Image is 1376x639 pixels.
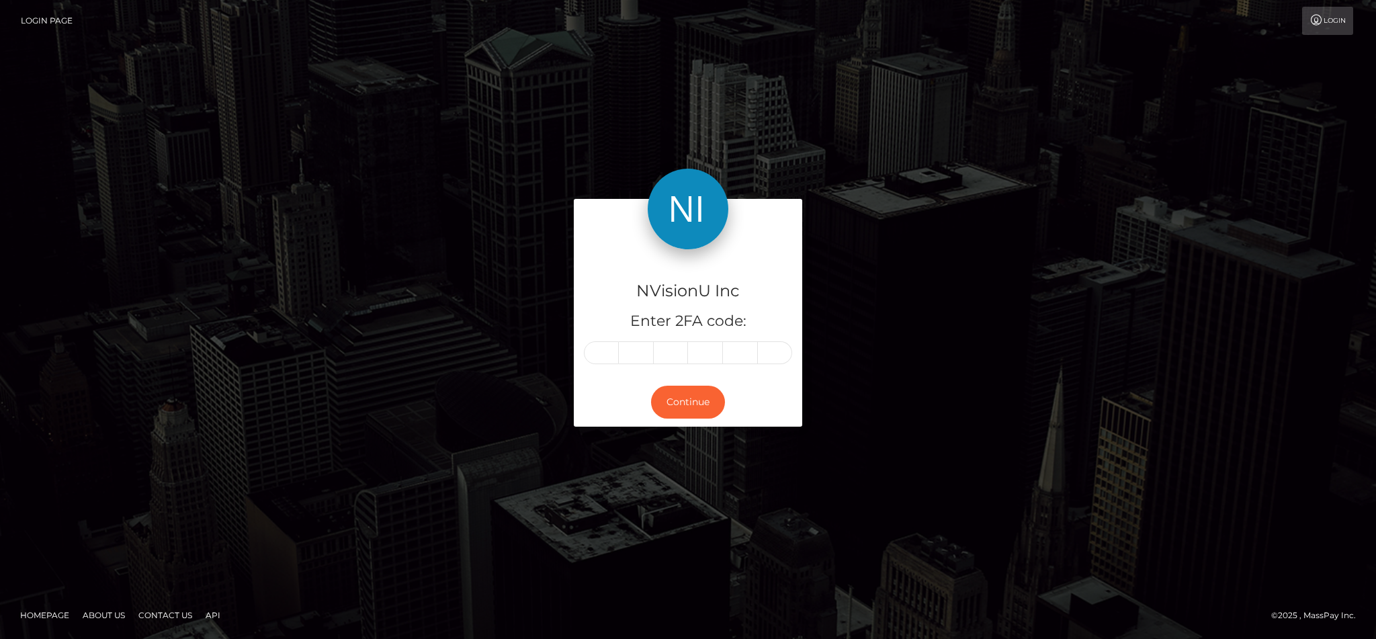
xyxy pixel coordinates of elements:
a: Login [1302,7,1353,35]
h4: NVisionU Inc [584,280,792,303]
button: Continue [651,386,725,419]
a: Contact Us [133,605,198,626]
img: NVisionU Inc [648,169,728,249]
h5: Enter 2FA code: [584,311,792,332]
div: © 2025 , MassPay Inc. [1271,608,1366,623]
a: Login Page [21,7,73,35]
a: API [200,605,226,626]
a: Homepage [15,605,75,626]
a: About Us [77,605,130,626]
